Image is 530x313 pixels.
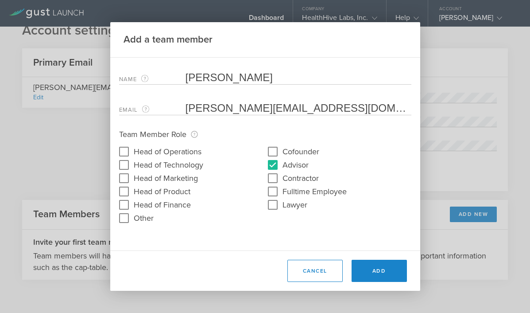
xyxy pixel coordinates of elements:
[124,33,213,46] h2: Add a team member
[486,270,530,313] iframe: Chat Widget
[282,158,309,171] label: Advisor
[134,145,201,157] label: Head of Operations
[134,211,154,224] label: Other
[134,184,190,197] label: Head of Product
[119,74,186,84] label: Name
[119,128,411,140] p: Team Member Role
[282,184,347,197] label: Fulltime Employee
[134,198,191,211] label: Head of Finance
[352,260,407,282] button: Add
[134,171,198,184] label: Head of Marketing
[134,158,203,171] label: Head of Technology
[282,171,319,184] label: Contractor
[287,260,343,282] button: Cancel
[282,198,307,211] label: Lawyer
[186,102,407,115] input: Required
[282,145,319,157] label: Cofounder
[119,105,186,115] label: Email
[186,71,411,84] input: Required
